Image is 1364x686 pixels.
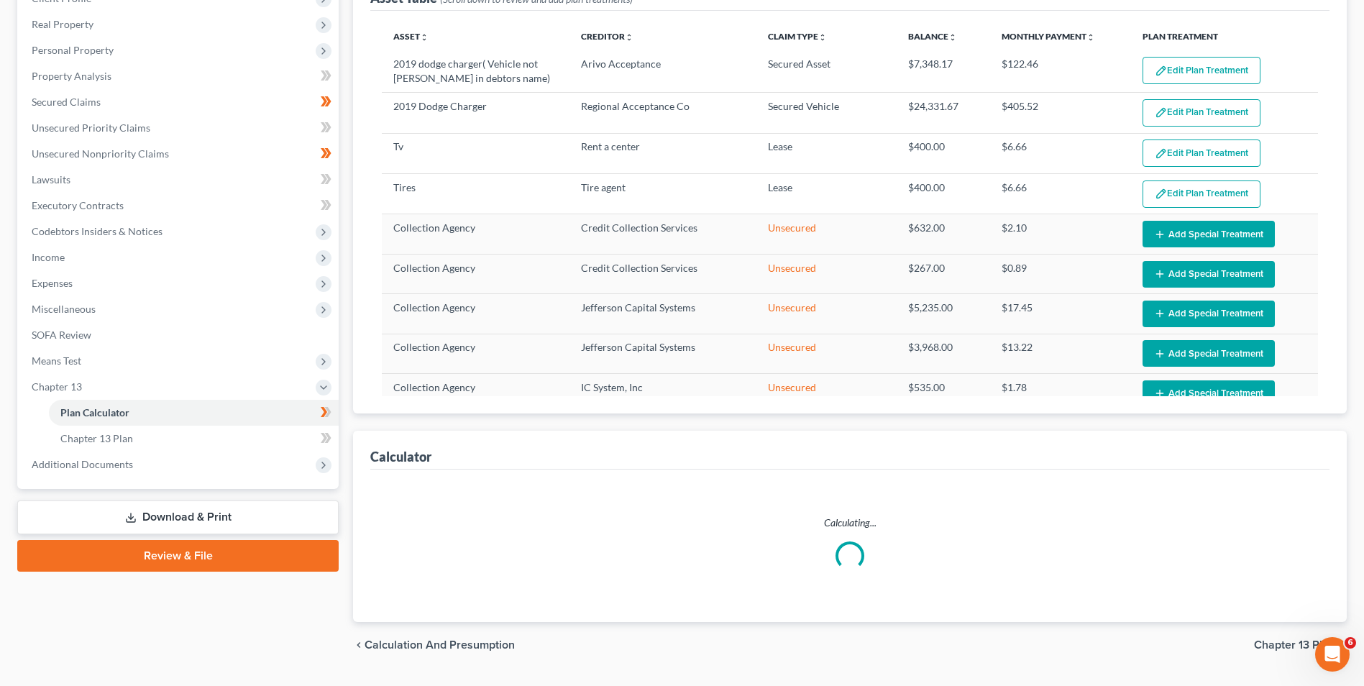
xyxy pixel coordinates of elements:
[569,93,756,133] td: Regional Acceptance Co
[17,500,339,534] a: Download & Print
[1143,57,1260,84] button: Edit Plan Treatment
[768,31,827,42] a: Claim Typeunfold_more
[569,174,756,214] td: Tire agent
[32,303,96,315] span: Miscellaneous
[382,254,569,293] td: Collection Agency
[420,33,429,42] i: unfold_more
[32,96,101,108] span: Secured Claims
[32,173,70,186] span: Lawsuits
[990,133,1130,173] td: $6.66
[20,141,339,167] a: Unsecured Nonpriority Claims
[1155,65,1167,77] img: edit-pencil-c1479a1de80d8dea1e2430c2f745a3c6a07e9d7aa2eeffe225670001d78357a8.svg
[20,89,339,115] a: Secured Claims
[1155,147,1167,160] img: edit-pencil-c1479a1de80d8dea1e2430c2f745a3c6a07e9d7aa2eeffe225670001d78357a8.svg
[32,147,169,160] span: Unsecured Nonpriority Claims
[1002,31,1095,42] a: Monthly Paymentunfold_more
[382,294,569,334] td: Collection Agency
[569,334,756,373] td: Jefferson Capital Systems
[897,294,990,334] td: $5,235.00
[569,254,756,293] td: Credit Collection Services
[32,355,81,367] span: Means Test
[1143,140,1260,167] button: Edit Plan Treatment
[756,254,897,293] td: Unsecured
[1143,221,1275,247] button: Add Special Treatment
[1086,33,1095,42] i: unfold_more
[370,448,431,465] div: Calculator
[32,122,150,134] span: Unsecured Priority Claims
[756,93,897,133] td: Secured Vehicle
[818,33,827,42] i: unfold_more
[990,294,1130,334] td: $17.45
[569,133,756,173] td: Rent a center
[897,374,990,413] td: $535.00
[990,93,1130,133] td: $405.52
[756,374,897,413] td: Unsecured
[569,374,756,413] td: IC System, Inc
[32,458,133,470] span: Additional Documents
[49,400,339,426] a: Plan Calculator
[569,294,756,334] td: Jefferson Capital Systems
[20,63,339,89] a: Property Analysis
[17,540,339,572] a: Review & File
[20,193,339,219] a: Executory Contracts
[1143,180,1260,208] button: Edit Plan Treatment
[990,51,1130,93] td: $122.46
[1315,637,1350,672] iframe: Intercom live chat
[908,31,957,42] a: Balanceunfold_more
[382,51,569,93] td: 2019 dodge charger( Vehicle not [PERSON_NAME] in debtors name)
[1143,301,1275,327] button: Add Special Treatment
[49,426,339,452] a: Chapter 13 Plan
[393,31,429,42] a: Assetunfold_more
[1155,188,1167,200] img: edit-pencil-c1479a1de80d8dea1e2430c2f745a3c6a07e9d7aa2eeffe225670001d78357a8.svg
[60,432,133,444] span: Chapter 13 Plan
[948,33,957,42] i: unfold_more
[32,225,163,237] span: Codebtors Insiders & Notices
[32,199,124,211] span: Executory Contracts
[897,254,990,293] td: $267.00
[20,167,339,193] a: Lawsuits
[1131,22,1318,51] th: Plan Treatment
[1143,380,1275,407] button: Add Special Treatment
[581,31,633,42] a: Creditorunfold_more
[990,254,1130,293] td: $0.89
[756,133,897,173] td: Lease
[382,374,569,413] td: Collection Agency
[382,133,569,173] td: Tv
[756,294,897,334] td: Unsecured
[990,374,1130,413] td: $1.78
[382,334,569,373] td: Collection Agency
[1143,99,1260,127] button: Edit Plan Treatment
[990,214,1130,254] td: $2.10
[897,174,990,214] td: $400.00
[897,133,990,173] td: $400.00
[756,174,897,214] td: Lease
[897,93,990,133] td: $24,331.67
[1155,106,1167,119] img: edit-pencil-c1479a1de80d8dea1e2430c2f745a3c6a07e9d7aa2eeffe225670001d78357a8.svg
[990,334,1130,373] td: $13.22
[32,70,111,82] span: Property Analysis
[20,322,339,348] a: SOFA Review
[382,93,569,133] td: 2019 Dodge Charger
[32,277,73,289] span: Expenses
[60,406,129,419] span: Plan Calculator
[353,639,515,651] button: chevron_left Calculation and Presumption
[1345,637,1356,649] span: 6
[382,214,569,254] td: Collection Agency
[32,329,91,341] span: SOFA Review
[1254,639,1347,651] button: Chapter 13 Plan chevron_right
[32,18,93,30] span: Real Property
[32,380,82,393] span: Chapter 13
[990,174,1130,214] td: $6.66
[897,51,990,93] td: $7,348.17
[897,214,990,254] td: $632.00
[756,51,897,93] td: Secured Asset
[1254,639,1335,651] span: Chapter 13 Plan
[756,214,897,254] td: Unsecured
[1143,340,1275,367] button: Add Special Treatment
[625,33,633,42] i: unfold_more
[1143,261,1275,288] button: Add Special Treatment
[20,115,339,141] a: Unsecured Priority Claims
[32,251,65,263] span: Income
[382,516,1318,530] p: Calculating...
[382,174,569,214] td: Tires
